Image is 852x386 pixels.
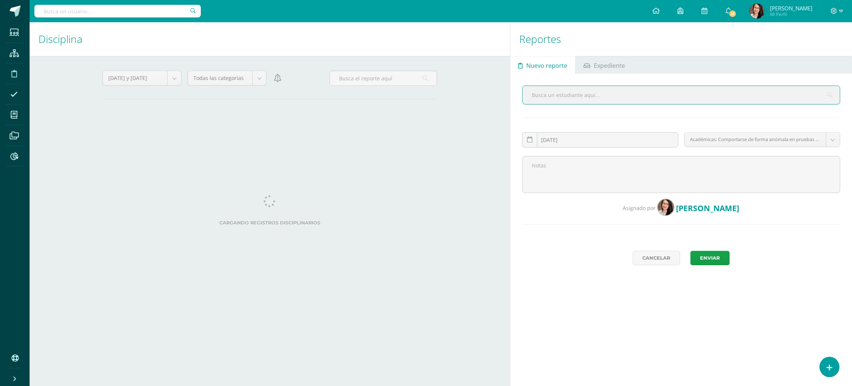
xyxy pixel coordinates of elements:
[34,5,201,17] input: Busca un usuario...
[770,4,812,12] span: [PERSON_NAME]
[38,22,501,56] h1: Disciplina
[770,11,812,17] span: Mi Perfil
[684,133,840,147] a: Académicas: Comportarse de forma anómala en pruebas o exámenes.
[750,4,764,19] img: 220e157e7b27880ea9080e7bb9588460.png
[728,10,737,18] span: 26
[188,71,266,85] a: Todas las categorías
[193,71,247,85] span: Todas las categorías
[523,86,840,104] input: Busca un estudiante aquí...
[526,57,567,74] span: Nuevo reporte
[657,199,674,216] img: 220e157e7b27880ea9080e7bb9588460.png
[633,251,680,265] a: Cancelar
[114,220,426,226] label: Cargando registros disciplinarios
[690,133,820,147] span: Académicas: Comportarse de forma anómala en pruebas o exámenes.
[510,56,575,74] a: Nuevo reporte
[108,71,162,85] span: [DATE] y [DATE]
[594,57,625,74] span: Expediente
[676,203,739,213] span: [PERSON_NAME]
[103,71,181,85] a: [DATE] y [DATE]
[690,251,730,265] button: Enviar
[519,22,843,56] h1: Reportes
[523,133,678,147] input: Fecha de ocurrencia
[623,204,656,212] span: Asignado por
[330,71,437,86] input: Busca el reporte aquí
[576,56,633,74] a: Expediente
